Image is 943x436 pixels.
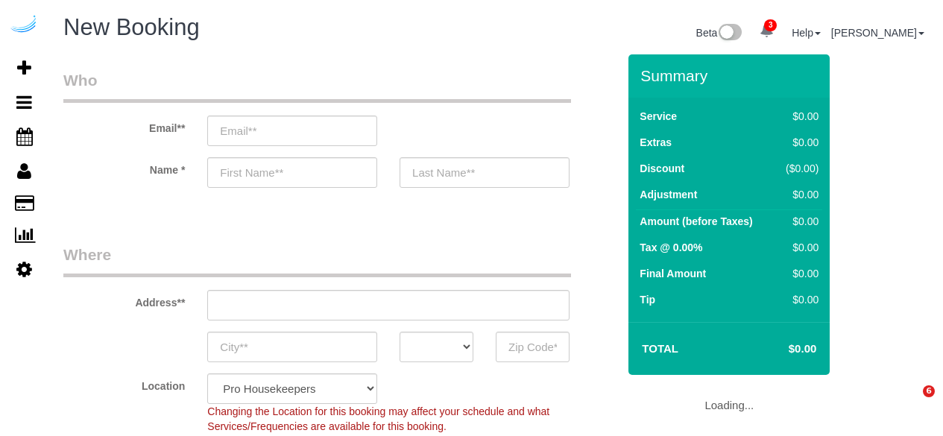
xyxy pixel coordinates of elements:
[640,292,655,307] label: Tip
[640,214,752,229] label: Amount (before Taxes)
[696,27,742,39] a: Beta
[207,405,549,432] span: Changing the Location for this booking may affect your schedule and what Services/Frequencies are...
[640,266,706,281] label: Final Amount
[779,266,819,281] div: $0.00
[63,14,200,40] span: New Booking
[207,157,377,188] input: First Name**
[892,385,928,421] iframe: Intercom live chat
[779,214,819,229] div: $0.00
[52,157,196,177] label: Name *
[779,109,819,124] div: $0.00
[717,24,742,43] img: New interface
[923,385,935,397] span: 6
[52,373,196,394] label: Location
[642,342,678,355] strong: Total
[640,187,697,202] label: Adjustment
[792,27,821,39] a: Help
[640,161,684,176] label: Discount
[63,69,571,103] legend: Who
[779,240,819,255] div: $0.00
[779,187,819,202] div: $0.00
[496,332,570,362] input: Zip Code**
[640,240,702,255] label: Tax @ 0.00%
[831,27,924,39] a: [PERSON_NAME]
[779,135,819,150] div: $0.00
[779,161,819,176] div: ($0.00)
[744,343,816,356] h4: $0.00
[779,292,819,307] div: $0.00
[640,135,672,150] label: Extras
[63,244,571,277] legend: Where
[640,109,677,124] label: Service
[9,15,39,36] img: Automaid Logo
[640,67,822,84] h3: Summary
[752,15,781,48] a: 3
[764,19,777,31] span: 3
[400,157,570,188] input: Last Name**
